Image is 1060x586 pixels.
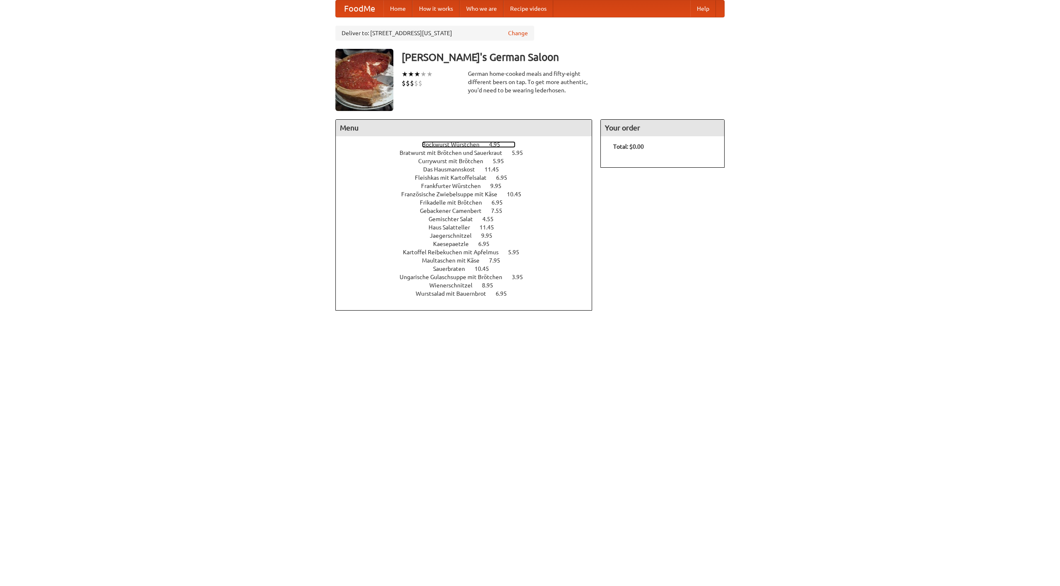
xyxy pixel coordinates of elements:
[422,141,488,148] span: Bockwurst Würstchen
[408,70,414,79] li: ★
[433,241,477,247] span: Kaesepaetzle
[507,191,530,198] span: 10.45
[401,191,506,198] span: Französische Zwiebelsuppe mit Käse
[429,224,478,231] span: Haus Salatteller
[422,141,516,148] a: Bockwurst Würstchen 4.95
[491,199,511,206] span: 6.95
[423,166,514,173] a: Das Hausmannskost 11.45
[336,0,383,17] a: FoodMe
[400,274,511,280] span: Ungarische Gulaschsuppe mit Brötchen
[416,290,494,297] span: Wurstsalad mit Bauernbrot
[422,257,488,264] span: Maultaschen mit Käse
[460,0,503,17] a: Who we are
[503,0,553,17] a: Recipe videos
[415,174,523,181] a: Fleishkas mit Kartoffelsalat 6.95
[421,183,489,189] span: Frankfurter Würstchen
[402,79,406,88] li: $
[613,143,644,150] b: Total: $0.00
[418,79,422,88] li: $
[401,191,537,198] a: Französische Zwiebelsuppe mit Käse 10.45
[403,249,535,256] a: Kartoffel Reibekuchen mit Apfelmus 5.95
[412,0,460,17] a: How it works
[491,207,511,214] span: 7.55
[418,158,491,164] span: Currywurst mit Brötchen
[478,241,498,247] span: 6.95
[403,249,507,256] span: Kartoffel Reibekuchen mit Apfelmus
[479,224,502,231] span: 11.45
[512,150,531,156] span: 5.95
[433,265,504,272] a: Sauerbraten 10.45
[429,216,481,222] span: Gemischter Salat
[402,49,725,65] h3: [PERSON_NAME]'s German Saloon
[415,174,495,181] span: Fleishkas mit Kartoffelsalat
[433,241,505,247] a: Kaesepaetzle 6.95
[493,158,512,164] span: 5.95
[426,70,433,79] li: ★
[496,290,515,297] span: 6.95
[421,183,517,189] a: Frankfurter Würstchen 9.95
[468,70,592,94] div: German home-cooked meals and fifty-eight different beers on tap. To get more authentic, you'd nee...
[429,282,508,289] a: Wienerschnitzel 8.95
[430,232,480,239] span: Jaegerschnitzel
[508,29,528,37] a: Change
[489,141,508,148] span: 4.95
[489,257,508,264] span: 7.95
[414,79,418,88] li: $
[429,216,509,222] a: Gemischter Salat 4.55
[420,199,490,206] span: Frikadelle mit Brötchen
[414,70,420,79] li: ★
[406,79,410,88] li: $
[400,274,538,280] a: Ungarische Gulaschsuppe mit Brötchen 3.95
[423,166,483,173] span: Das Hausmannskost
[430,232,508,239] a: Jaegerschnitzel 9.95
[422,257,516,264] a: Maultaschen mit Käse 7.95
[484,166,507,173] span: 11.45
[482,216,502,222] span: 4.55
[690,0,716,17] a: Help
[410,79,414,88] li: $
[383,0,412,17] a: Home
[420,70,426,79] li: ★
[400,150,511,156] span: Bratwurst mit Brötchen und Sauerkraut
[420,207,490,214] span: Gebackener Camenbert
[490,183,510,189] span: 9.95
[512,274,531,280] span: 3.95
[508,249,528,256] span: 5.95
[335,49,393,111] img: angular.jpg
[418,158,519,164] a: Currywurst mit Brötchen 5.95
[420,207,518,214] a: Gebackener Camenbert 7.55
[496,174,516,181] span: 6.95
[335,26,534,41] div: Deliver to: [STREET_ADDRESS][US_STATE]
[429,282,481,289] span: Wienerschnitzel
[482,282,501,289] span: 8.95
[400,150,538,156] a: Bratwurst mit Brötchen und Sauerkraut 5.95
[481,232,501,239] span: 9.95
[402,70,408,79] li: ★
[475,265,497,272] span: 10.45
[336,120,592,136] h4: Menu
[420,199,518,206] a: Frikadelle mit Brötchen 6.95
[416,290,522,297] a: Wurstsalad mit Bauernbrot 6.95
[433,265,473,272] span: Sauerbraten
[429,224,509,231] a: Haus Salatteller 11.45
[601,120,724,136] h4: Your order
